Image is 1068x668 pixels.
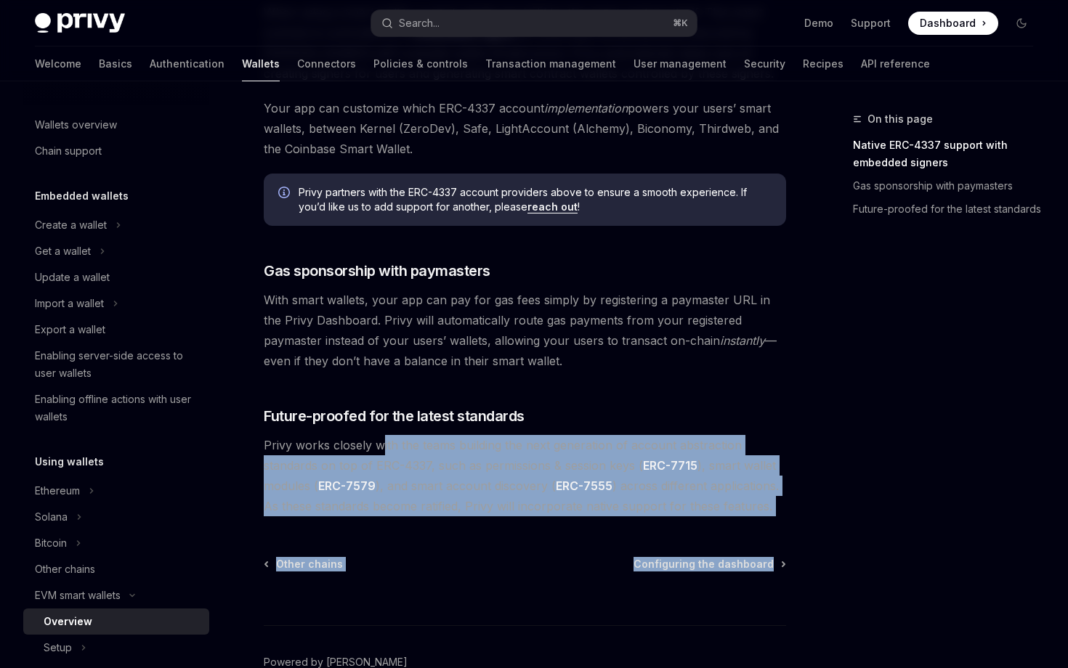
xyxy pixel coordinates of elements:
em: implementation [544,101,628,115]
a: Basics [99,46,132,81]
span: Dashboard [920,16,976,30]
span: Other chains [276,557,343,571]
button: Toggle dark mode [1010,12,1033,35]
a: Dashboard [908,12,998,35]
a: Gas sponsorship with paymasters [853,174,1045,197]
a: Native ERC-4337 support with embedded signers [853,134,1045,174]
a: Enabling server-side access to user wallets [23,343,209,386]
a: Chain support [23,138,209,164]
div: Overview [44,613,92,630]
div: EVM smart wallets [35,587,121,604]
div: Other chains [35,561,95,578]
a: reach out [527,200,578,213]
span: With smart wallets, your app can pay for gas fees simply by registering a paymaster URL in the Pr... [264,290,786,371]
div: Enabling offline actions with user wallets [35,391,201,425]
a: User management [634,46,727,81]
svg: Info [278,187,293,201]
div: Wallets overview [35,116,117,134]
div: Get a wallet [35,243,91,260]
div: Solana [35,508,68,526]
div: Import a wallet [35,295,104,312]
div: Enabling server-side access to user wallets [35,347,201,382]
h5: Using wallets [35,453,104,471]
a: Welcome [35,46,81,81]
a: ERC-7555 [556,478,612,494]
a: Enabling offline actions with user wallets [23,386,209,430]
a: API reference [861,46,930,81]
a: Policies & controls [373,46,468,81]
span: Configuring the dashboard [634,557,774,571]
div: Chain support [35,142,102,160]
div: Export a wallet [35,321,105,338]
span: Your app can customize which ERC-4337 account powers your users’ smart wallets, between Kernel (Z... [264,98,786,159]
a: ERC-7579 [318,478,376,494]
a: Future-proofed for the latest standards [853,197,1045,221]
span: Privy partners with the ERC-4337 account providers above to ensure a smooth experience. If you’d ... [299,185,772,214]
span: Gas sponsorship with paymasters [264,261,490,281]
a: Recipes [803,46,844,81]
div: Create a wallet [35,216,107,234]
a: Authentication [150,46,224,81]
h5: Embedded wallets [35,187,129,205]
a: Wallets [242,46,280,81]
span: Future-proofed for the latest standards [264,406,525,426]
span: ⌘ K [673,17,688,29]
div: Bitcoin [35,534,67,552]
a: ERC-7715 [643,458,697,473]
a: Wallets overview [23,112,209,138]
a: Other chains [23,556,209,582]
a: Support [851,16,891,30]
a: Overview [23,608,209,635]
a: Connectors [297,46,356,81]
div: Ethereum [35,482,80,500]
img: dark logo [35,13,125,33]
a: Security [744,46,785,81]
a: Update a wallet [23,264,209,290]
div: Setup [44,639,72,656]
span: On this page [867,110,933,128]
div: Update a wallet [35,269,110,286]
a: Transaction management [485,46,616,81]
button: Search...⌘K [371,10,696,36]
em: instantly [720,333,765,348]
div: Search... [399,15,440,32]
a: Configuring the dashboard [634,557,785,571]
a: Export a wallet [23,317,209,343]
a: Other chains [265,557,343,571]
a: Demo [804,16,833,30]
span: Privy works closely with the teams building the next generation of account abstraction standards ... [264,435,786,516]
